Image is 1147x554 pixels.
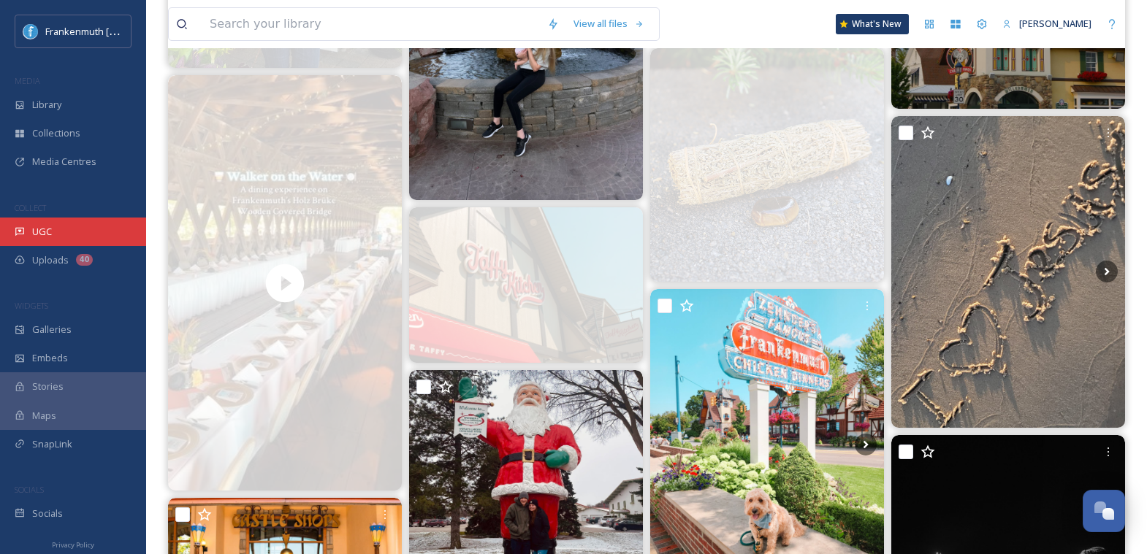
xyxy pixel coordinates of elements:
[650,48,884,282] img: 🍂 As the autumn equinox draws near, it’s the perfect time to set intentions for balance and stabi...
[32,253,69,267] span: Uploads
[32,323,72,336] span: Galleries
[23,24,38,39] img: Social%20Media%20PFP%202025.jpg
[32,380,64,393] span: Stories
[32,437,72,451] span: SnapLink
[32,225,52,239] span: UGC
[32,155,96,169] span: Media Centres
[32,126,80,140] span: Collections
[995,9,1099,38] a: [PERSON_NAME]
[15,202,46,213] span: COLLECT
[32,507,63,520] span: Socials
[168,75,402,490] img: thumbnail
[45,24,156,38] span: Frankenmuth [US_STATE]
[409,207,643,363] img: #photography #frankenmuth #taffy 🍬
[76,254,93,266] div: 40
[32,351,68,365] span: Embeds
[52,535,94,553] a: Privacy Policy
[15,300,48,311] span: WIDGETS
[15,75,40,86] span: MEDIA
[32,409,56,423] span: Maps
[1019,17,1091,30] span: [PERSON_NAME]
[168,75,402,490] video: Our Walker on the Water dining experience on the Holz Brüke Wooden Covered Bridge was a great suc...
[566,9,652,38] a: View all files
[52,540,94,550] span: Privacy Policy
[202,8,540,40] input: Search your library
[15,484,44,495] span: SOCIALS
[32,98,61,112] span: Library
[1083,490,1125,532] button: Open Chat
[836,14,909,34] a: What's New
[891,116,1125,428] img: Sadly, every trip has its end... I'll miss you. 💙🌊 #mackinac #mackinacisland #oscodamichigan #bea...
